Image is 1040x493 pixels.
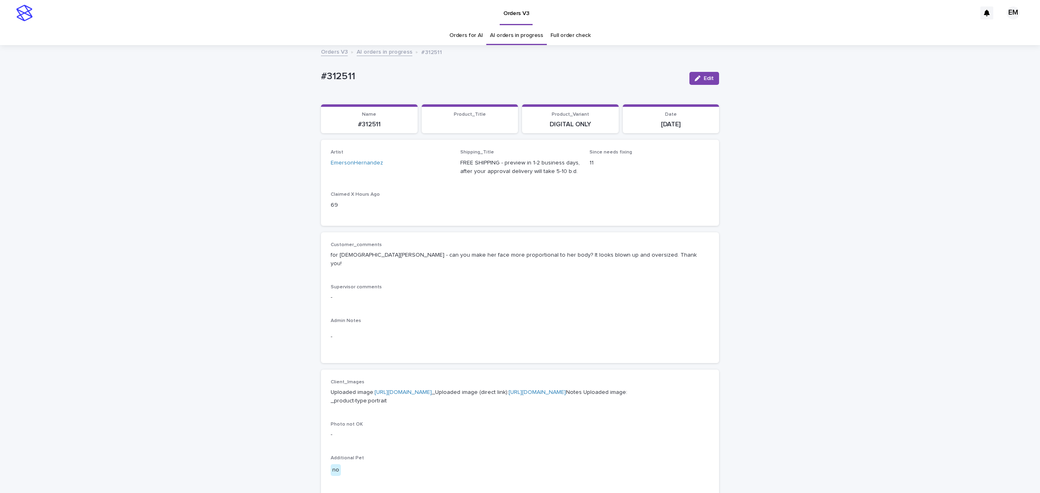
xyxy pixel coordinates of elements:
[460,150,494,155] span: Shipping_Title
[589,150,632,155] span: Since needs fixing
[331,422,363,427] span: Photo not OK
[665,112,677,117] span: Date
[331,333,709,341] p: -
[326,121,413,128] p: #312511
[16,5,32,21] img: stacker-logo-s-only.png
[509,389,566,395] a: [URL][DOMAIN_NAME]
[331,456,364,461] span: Additional Pet
[628,121,715,128] p: [DATE]
[704,76,714,81] span: Edit
[449,26,483,45] a: Orders for AI
[321,71,683,82] p: #312511
[331,380,364,385] span: Client_Images
[331,201,451,210] p: 69
[331,251,709,268] p: for [DEMOGRAPHIC_DATA][PERSON_NAME] - can you make her face more proportional to her body? It loo...
[550,26,591,45] a: Full order check
[421,47,442,56] p: #312511
[321,47,348,56] a: Orders V3
[331,159,383,167] a: EmersonHernandez
[1007,6,1020,19] div: EM
[589,159,709,167] p: 11
[331,318,361,323] span: Admin Notes
[357,47,412,56] a: AI orders in progress
[331,464,341,476] div: no
[552,112,589,117] span: Product_Variant
[454,112,486,117] span: Product_Title
[331,388,709,405] p: Uploaded image: _Uploaded image (direct link): Notes Uploaded image: _product-type:portrait
[460,159,580,176] p: FREE SHIPPING - preview in 1-2 business days, after your approval delivery will take 5-10 b.d.
[689,72,719,85] button: Edit
[362,112,376,117] span: Name
[331,285,382,290] span: Supervisor comments
[331,242,382,247] span: Customer_comments
[331,192,380,197] span: Claimed X Hours Ago
[527,121,614,128] p: DIGITAL ONLY
[375,389,432,395] a: [URL][DOMAIN_NAME]
[331,430,709,439] p: -
[331,150,343,155] span: Artist
[331,293,709,302] p: -
[490,26,543,45] a: AI orders in progress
